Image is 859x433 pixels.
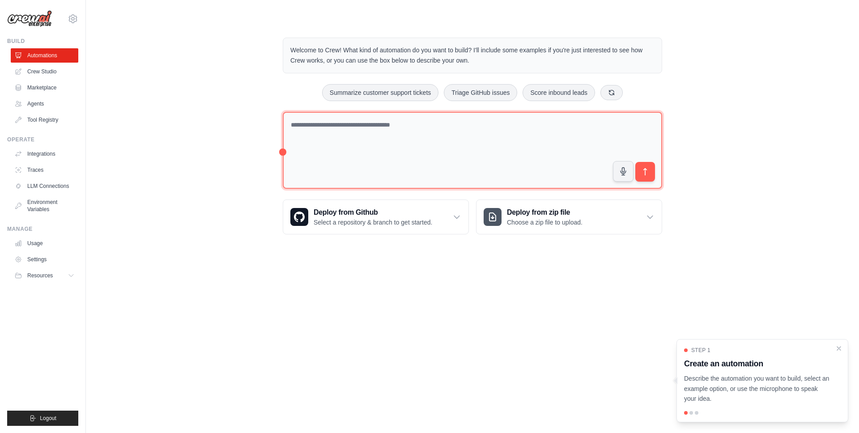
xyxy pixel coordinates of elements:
[11,81,78,95] a: Marketplace
[835,345,842,352] button: Close walkthrough
[11,147,78,161] a: Integrations
[11,97,78,111] a: Agents
[11,236,78,250] a: Usage
[7,10,52,27] img: Logo
[7,411,78,426] button: Logout
[11,163,78,177] a: Traces
[684,357,830,370] h3: Create an automation
[11,252,78,267] a: Settings
[7,38,78,45] div: Build
[684,374,830,404] p: Describe the automation you want to build, select an example option, or use the microphone to spe...
[11,48,78,63] a: Automations
[11,268,78,283] button: Resources
[290,45,655,66] p: Welcome to Crew! What kind of automation do you want to build? I'll include some examples if you'...
[40,415,56,422] span: Logout
[691,347,710,354] span: Step 1
[11,113,78,127] a: Tool Registry
[314,218,432,227] p: Select a repository & branch to get started.
[314,207,432,218] h3: Deploy from Github
[27,272,53,279] span: Resources
[11,179,78,193] a: LLM Connections
[322,84,438,101] button: Summarize customer support tickets
[444,84,517,101] button: Triage GitHub issues
[523,84,595,101] button: Score inbound leads
[507,207,583,218] h3: Deploy from zip file
[507,218,583,227] p: Choose a zip file to upload.
[7,225,78,233] div: Manage
[11,195,78,216] a: Environment Variables
[7,136,78,143] div: Operate
[11,64,78,79] a: Crew Studio
[814,390,859,433] iframe: Chat Widget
